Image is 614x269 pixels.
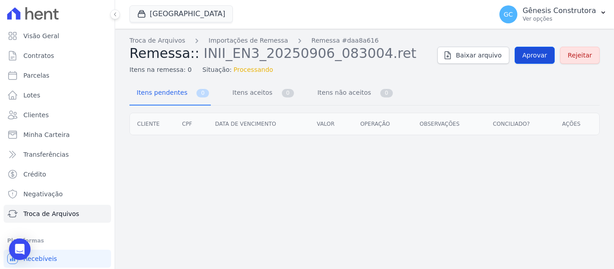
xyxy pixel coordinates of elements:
[129,45,200,61] span: Remessa::
[7,235,107,246] div: Plataformas
[129,36,185,45] a: Troca de Arquivos
[23,51,54,60] span: Contratos
[485,113,555,135] th: Conciliado?
[23,31,59,40] span: Visão Geral
[204,44,416,61] span: INII_EN3_20250906_083004.ret
[4,86,111,104] a: Lotes
[196,89,209,97] span: 0
[23,209,79,218] span: Troca de Arquivos
[9,238,31,260] div: Open Intercom Messenger
[4,66,111,84] a: Parcelas
[523,6,596,15] p: Gênesis Construtora
[131,84,189,101] span: Itens pendentes
[4,106,111,124] a: Clientes
[312,84,373,101] span: Itens não aceitos
[503,11,513,18] span: GC
[568,51,592,60] span: Rejeitar
[208,113,309,135] th: Data de vencimento
[523,15,596,22] p: Ver opções
[129,65,191,75] span: Itens na remessa: 0
[23,91,40,100] span: Lotes
[175,113,208,135] th: CPF
[225,82,296,106] a: Itens aceitos 0
[209,36,288,45] a: Importações de Remessa
[234,65,273,75] span: Processando
[492,2,614,27] button: GC Gênesis Construtora Ver opções
[4,27,111,45] a: Visão Geral
[129,5,233,22] button: [GEOGRAPHIC_DATA]
[202,65,231,75] span: Situação:
[23,190,63,198] span: Negativação
[23,71,49,80] span: Parcelas
[515,47,555,64] a: Aprovar
[555,113,599,135] th: Ações
[23,110,49,119] span: Clientes
[311,36,379,45] a: Remessa #daa8a616
[560,47,600,64] a: Rejeitar
[129,82,395,106] nav: Tab selector
[4,205,111,223] a: Troca de Arquivos
[23,170,46,179] span: Crédito
[412,113,485,135] th: Observações
[129,36,430,45] nav: Breadcrumb
[380,89,393,97] span: 0
[4,165,111,183] a: Crédito
[23,150,69,159] span: Transferências
[4,250,111,268] a: Recebíveis
[456,51,502,60] span: Baixar arquivo
[353,113,412,135] th: Operação
[129,82,211,106] a: Itens pendentes 0
[4,146,111,163] a: Transferências
[4,47,111,65] a: Contratos
[437,47,509,64] a: Baixar arquivo
[227,84,274,101] span: Itens aceitos
[282,89,294,97] span: 0
[23,130,70,139] span: Minha Carteira
[4,126,111,144] a: Minha Carteira
[23,254,57,263] span: Recebíveis
[310,82,395,106] a: Itens não aceitos 0
[310,113,353,135] th: Valor
[130,113,175,135] th: Cliente
[4,185,111,203] a: Negativação
[522,51,547,60] span: Aprovar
